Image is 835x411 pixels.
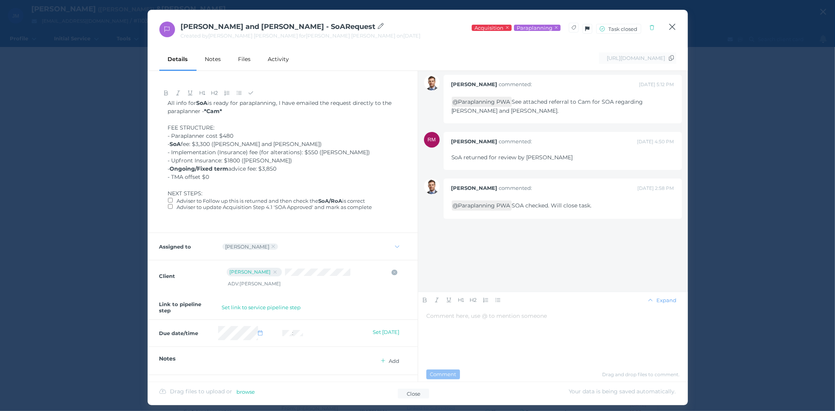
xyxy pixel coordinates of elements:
a: Paraplanning PWA [458,98,510,105]
span: [PERSON_NAME] [451,185,498,191]
span: Add [387,358,403,364]
div: Brad Bond [225,243,270,250]
span: See attached referral to Cam for SOA regarding [PERSON_NAME] and [PERSON_NAME]. [451,98,645,114]
img: Brad Bond [424,178,440,194]
span: [URL][DOMAIN_NAME] [607,55,665,61]
span: Set link to service pipeline step [218,304,304,310]
label: Due date/time [159,330,218,336]
span: Paraplanning [516,25,553,31]
button: Clear all [391,269,397,276]
span: - [168,141,170,148]
label: Assigned to [159,243,218,250]
span: - Paraplanner cost $480 [168,132,234,139]
span: SoA/RoA [318,198,342,204]
button: Comment [426,370,460,379]
label: Link to pipeline step [159,301,218,314]
span: commented: [499,185,532,191]
button: Set link to service pipeline step [218,301,305,313]
span: SoA [170,141,181,148]
span: Created by [PERSON_NAME] [PERSON_NAME] for [PERSON_NAME] [PERSON_NAME] on [DATE] [181,32,421,39]
span: - [168,165,170,172]
div: Richard McLean [424,132,440,148]
button: Task closed [596,24,641,34]
span: Notes [159,355,176,362]
span: advice fee: $3,850 [229,165,277,172]
div: Activity [260,48,298,70]
span: [DATE] 4:50 PM [637,139,674,144]
span: Drag and drop files to comment. [602,371,680,377]
span: Comment [427,371,460,377]
span: commented: [499,138,532,144]
span: SoA [197,99,208,106]
span: [PERSON_NAME] [451,81,498,87]
button: Close [669,22,676,32]
span: FEE STRUCTURE: [168,124,215,131]
button: Set [DATE] [367,326,406,338]
span: [DATE] 5:12 PM [639,81,674,87]
span: [PERSON_NAME] [451,138,498,144]
img: Brad Bond [424,75,440,90]
span: Task closed [607,26,641,32]
span: RM [427,137,436,142]
span: is correct [342,198,365,204]
span: fee: $3,300 ([PERSON_NAME] and [PERSON_NAME]) [181,141,322,148]
span: - TMA offset $0 [168,173,209,180]
div: Notes [197,48,230,70]
button: Expand [644,296,680,304]
span: NEXT STEPS: [168,190,203,197]
span: @ [452,97,512,107]
span: Ongoing/Fixed term [170,165,229,172]
span: Acquisition [474,25,504,31]
span: SOA checked. Will close task. [512,202,592,209]
a: [PERSON_NAME] [230,269,271,276]
span: @ [452,200,512,211]
div: Files [230,48,260,70]
div: Details [159,48,197,70]
span: SoA returned for review by [PERSON_NAME] [451,154,573,161]
a: Paraplanning PWA [458,202,510,209]
span: : [292,330,293,336]
span: ADV: [PERSON_NAME] [228,281,281,287]
button: Add [375,356,406,366]
span: [DATE] 2:58 PM [638,185,674,191]
span: commented: [499,81,532,87]
span: All info for [168,99,197,106]
span: - Implementation (Insurance) fee (for alterations): $550 ([PERSON_NAME]) [168,149,370,156]
span: - Upfront Insurance: $1800 ([PERSON_NAME]) [168,157,292,164]
span: Set [DATE] [370,329,403,335]
label: Client [159,273,218,279]
span: Expand [655,297,680,303]
span: Adviser to Follow up this is returned and then check the [177,198,318,204]
span: Adviser to update Acquisition Step 4.1 'SOA Approved' and mark as complete [177,204,372,210]
span: [PERSON_NAME] and [PERSON_NAME] - SoARequest [181,22,384,31]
